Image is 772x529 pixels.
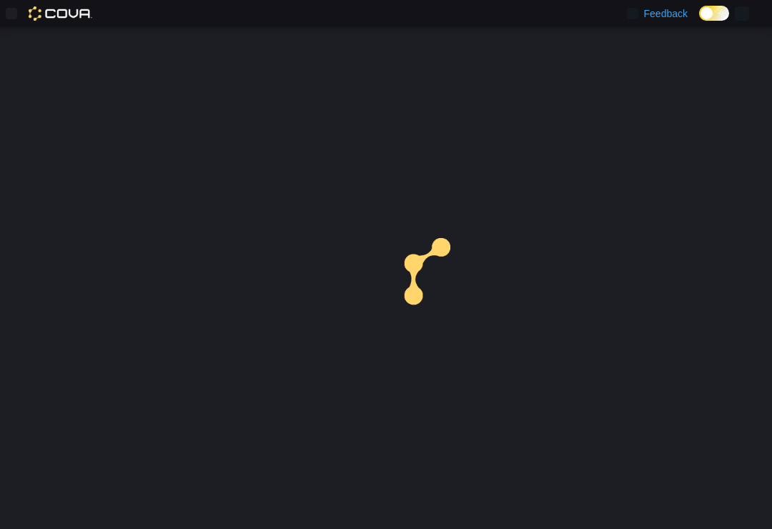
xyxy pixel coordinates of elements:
[386,227,493,335] img: cova-loader
[29,6,92,21] img: Cova
[699,6,729,21] input: Dark Mode
[644,6,688,21] span: Feedback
